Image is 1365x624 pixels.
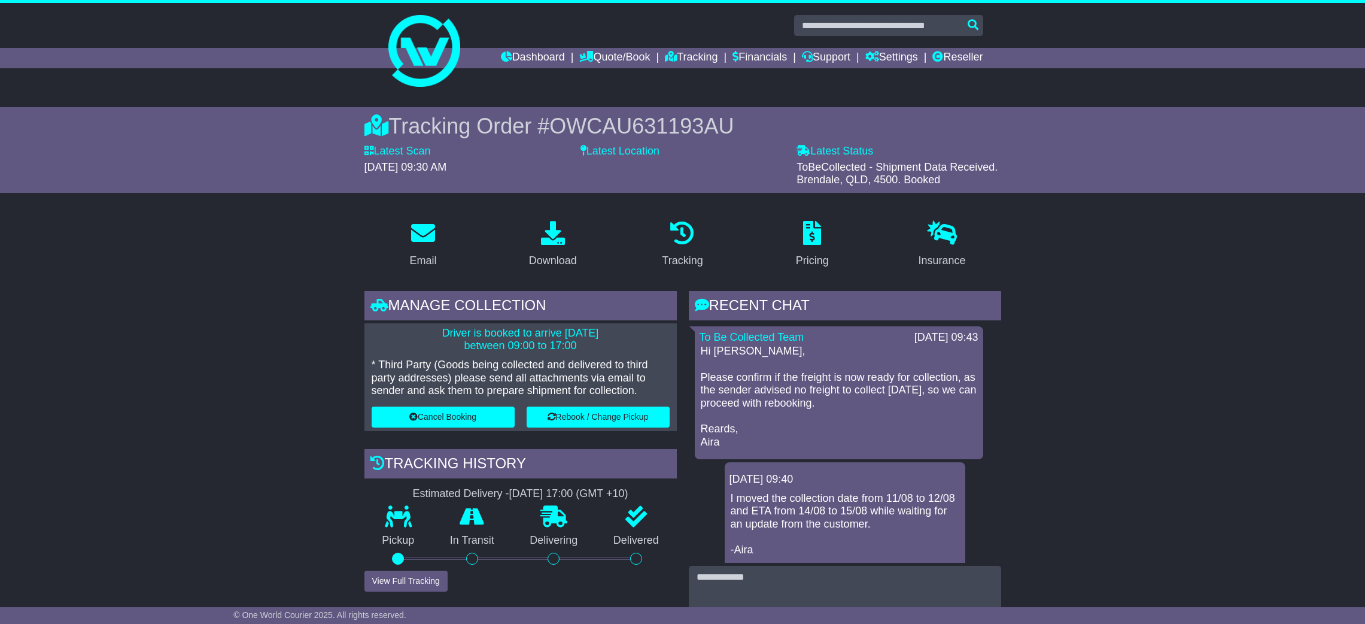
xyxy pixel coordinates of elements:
[364,291,677,323] div: Manage collection
[788,217,837,273] a: Pricing
[402,217,444,273] a: Email
[689,291,1001,323] div: RECENT CHAT
[732,48,787,68] a: Financials
[932,48,983,68] a: Reseller
[802,48,850,68] a: Support
[364,145,431,158] label: Latest Scan
[919,253,966,269] div: Insurance
[521,217,585,273] a: Download
[372,407,515,428] button: Cancel Booking
[409,253,436,269] div: Email
[700,331,804,343] a: To Be Collected Team
[549,114,734,138] span: OWCAU631193AU
[364,534,433,547] p: Pickup
[501,48,565,68] a: Dashboard
[233,610,406,620] span: © One World Courier 2025. All rights reserved.
[731,492,959,557] p: I moved the collection date from 11/08 to 12/08 and ETA from 14/08 to 15/08 while waiting for an ...
[796,253,829,269] div: Pricing
[654,217,710,273] a: Tracking
[364,449,677,481] div: Tracking history
[512,534,596,547] p: Delivering
[796,161,998,186] span: ToBeCollected - Shipment Data Received. Brendale, QLD, 4500. Booked
[580,145,659,158] label: Latest Location
[662,253,703,269] div: Tracking
[595,534,677,547] p: Delivered
[372,327,670,353] p: Driver is booked to arrive [DATE] between 09:00 to 17:00
[364,161,447,173] span: [DATE] 09:30 AM
[364,487,677,501] div: Estimated Delivery -
[364,571,448,592] button: View Full Tracking
[914,331,978,344] div: [DATE] 09:43
[527,407,670,428] button: Rebook / Change Pickup
[364,113,1001,139] div: Tracking Order #
[701,345,977,449] p: Hi [PERSON_NAME], Please confirm if the freight is now ready for collection, as the sender advise...
[796,145,873,158] label: Latest Status
[865,48,918,68] a: Settings
[665,48,718,68] a: Tracking
[372,359,670,398] p: * Third Party (Goods being collected and delivered to third party addresses) please send all atta...
[432,534,512,547] p: In Transit
[579,48,650,68] a: Quote/Book
[509,487,628,501] div: [DATE] 17:00 (GMT +10)
[529,253,577,269] div: Download
[729,473,960,486] div: [DATE] 09:40
[911,217,974,273] a: Insurance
